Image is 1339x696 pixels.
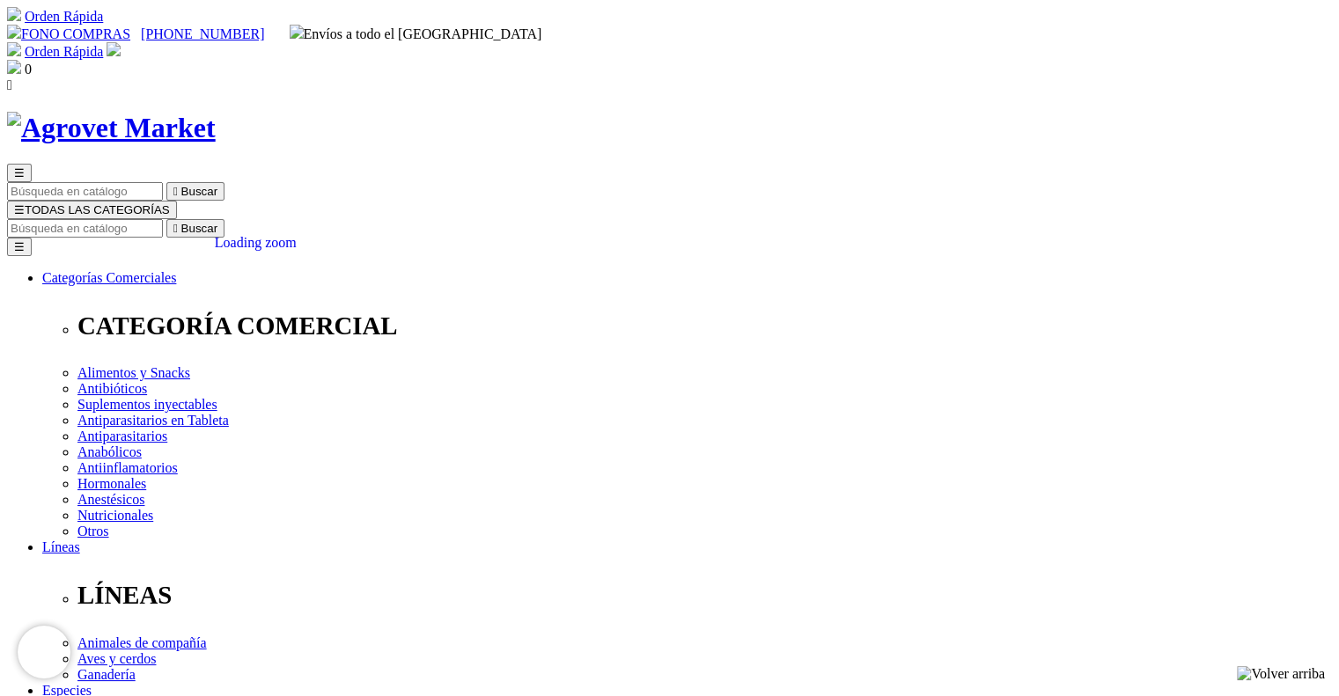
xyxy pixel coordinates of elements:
[290,26,542,41] span: Envíos a todo el [GEOGRAPHIC_DATA]
[25,9,103,24] a: Orden Rápida
[77,667,136,682] a: Ganadería
[77,365,190,380] a: Alimentos y Snacks
[141,26,264,41] a: [PHONE_NUMBER]
[77,508,153,523] a: Nutricionales
[25,44,103,59] a: Orden Rápida
[215,235,297,251] div: Loading zoom
[173,222,178,235] i: 
[7,219,163,238] input: Buscar
[7,182,163,201] input: Buscar
[290,25,304,39] img: delivery-truck.svg
[1237,666,1325,682] img: Volver arriba
[166,182,224,201] button:  Buscar
[77,492,144,507] a: Anestésicos
[7,201,177,219] button: ☰TODAS LAS CATEGORÍAS
[77,524,109,538] a: Otros
[7,60,21,74] img: shopping-bag.svg
[14,203,25,216] span: ☰
[42,270,176,285] a: Categorías Comerciales
[42,539,80,554] a: Líneas
[181,222,217,235] span: Buscar
[7,42,21,56] img: shopping-cart.svg
[173,185,178,198] i: 
[77,651,156,666] a: Aves y cerdos
[7,164,32,182] button: ☰
[77,460,178,475] a: Antiinflamatorios
[77,413,229,428] a: Antiparasitarios en Tableta
[7,77,12,92] i: 
[181,185,217,198] span: Buscar
[7,7,21,21] img: shopping-cart.svg
[77,429,167,443] a: Antiparasitarios
[7,26,130,41] a: FONO COMPRAS
[77,581,1332,610] p: LÍNEAS
[77,635,207,650] a: Animales de compañía
[25,62,32,77] span: 0
[77,311,1332,341] p: CATEGORÍA COMERCIAL
[107,44,121,59] a: Acceda a su cuenta de cliente
[77,381,147,396] a: Antibióticos
[166,219,224,238] button:  Buscar
[7,238,32,256] button: ☰
[14,166,25,179] span: ☰
[77,444,142,459] a: Anabólicos
[77,476,146,491] a: Hormonales
[7,25,21,39] img: phone.svg
[7,112,216,144] img: Agrovet Market
[77,397,217,412] a: Suplementos inyectables
[18,626,70,678] iframe: Brevo live chat
[107,42,121,56] img: user.svg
